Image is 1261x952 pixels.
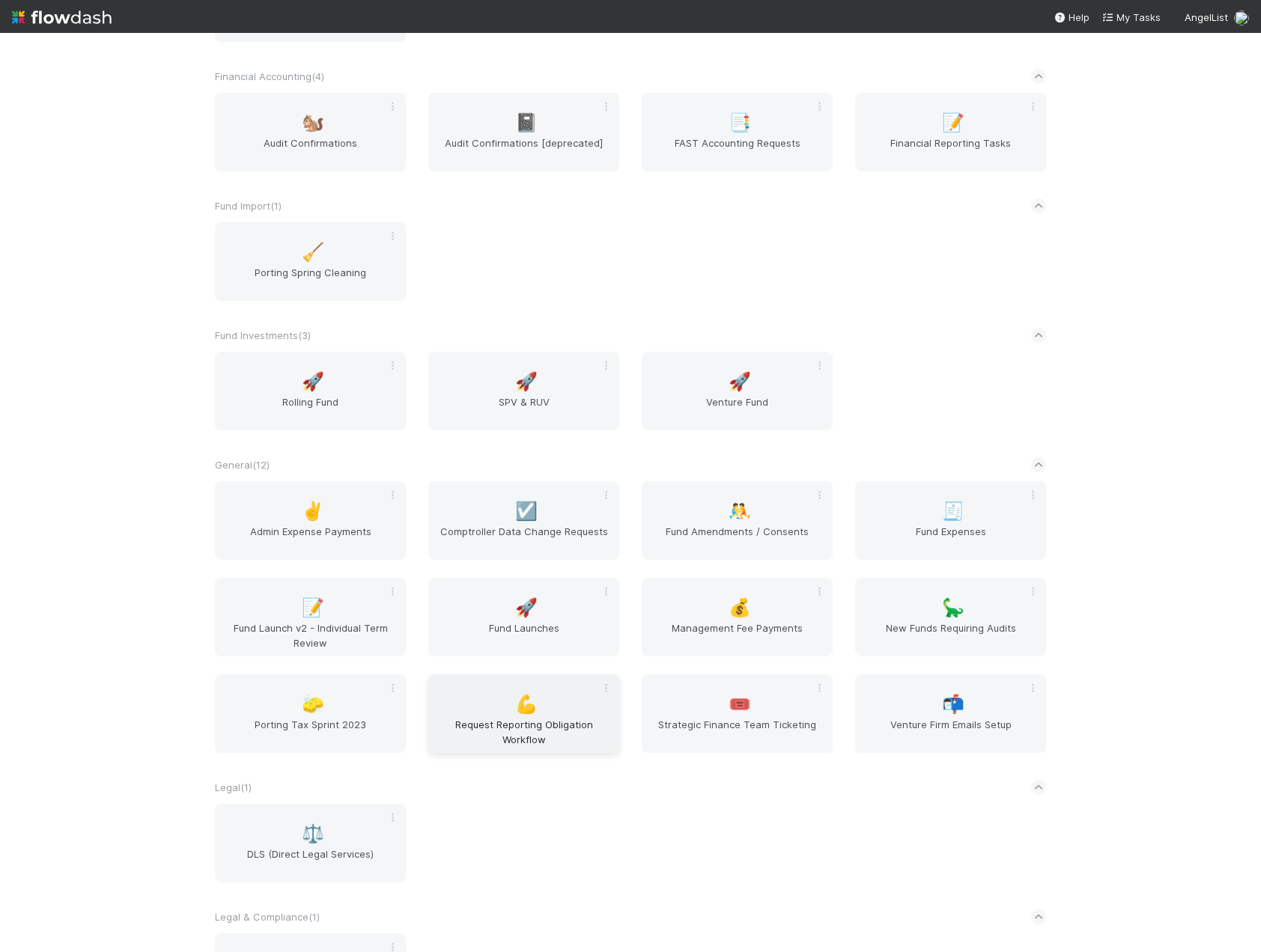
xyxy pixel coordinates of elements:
span: Audit Confirmations [221,135,400,165]
a: 🚀Fund Launches [428,578,619,656]
span: 📝 [302,598,324,617]
span: Fund Import ( 1 ) [215,200,282,212]
a: 🚀SPV & RUV [428,352,619,430]
span: 🤼 [729,501,751,521]
a: 📝Fund Launch v2 - Individual Term Review [215,578,406,656]
a: 💰Management Fee Payments [642,578,833,656]
div: Help [1054,10,1090,25]
span: 💰 [729,598,751,617]
span: 🚀 [302,372,324,391]
span: 📝 [942,113,964,132]
span: 🧾 [942,501,964,521]
span: 🎟️ [729,695,751,714]
img: avatar_c0d2ec3f-77e2-40ea-8107-ee7bdb5edede.png [1234,10,1249,25]
span: 📑 [729,113,751,132]
a: 🎟️Strategic Finance Team Ticketing [642,674,833,753]
span: Financial Reporting Tasks [861,135,1040,165]
span: 🦕 [942,598,964,617]
span: Porting Tax Sprint 2023 [221,717,400,747]
span: Venture Firm Emails Setup [861,717,1040,747]
span: 💪 [515,695,538,714]
span: Admin Expense Payments [221,524,400,554]
img: logo-inverted-e16ddd16eac7371096b0.svg [12,4,112,30]
span: 📬 [942,695,964,714]
span: Fund Launch v2 - Individual Term Review [221,620,400,650]
span: Fund Investments ( 3 ) [215,329,311,341]
span: Management Fee Payments [648,620,827,650]
span: Fund Amendments / Consents [648,524,827,554]
span: Rolling Fund [221,394,400,424]
span: Audit Confirmations [deprecated] [434,135,613,165]
span: 🚀 [729,372,751,391]
span: 🧽 [302,695,324,714]
span: My Tasks [1102,11,1161,23]
span: 🚀 [515,372,538,391]
a: 🤼Fund Amendments / Consents [642,481,833,560]
span: ✌️ [302,501,324,521]
span: 🐿️ [302,113,324,132]
span: Request Reporting Obligation Workflow [434,717,613,747]
span: Strategic Finance Team Ticketing [648,717,827,747]
a: 🐿️Audit Confirmations [215,93,406,171]
span: Venture Fund [648,394,827,424]
a: 🚀Rolling Fund [215,352,406,430]
a: 📑FAST Accounting Requests [642,93,833,171]
a: 📝Financial Reporting Tasks [855,93,1046,171]
span: New Funds Requiring Audits [861,620,1040,650]
a: 📬Venture Firm Emails Setup [855,674,1046,753]
a: 🦕New Funds Requiring Audits [855,578,1046,656]
span: SPV & RUV [434,394,613,424]
span: 🚀 [515,598,538,617]
a: ✌️Admin Expense Payments [215,481,406,560]
a: 🚀Venture Fund [642,352,833,430]
a: 📓Audit Confirmations [deprecated] [428,93,619,171]
a: 💪Request Reporting Obligation Workflow [428,674,619,753]
span: Legal ( 1 ) [215,781,252,793]
a: 🧹Porting Spring Cleaning [215,222,406,301]
span: Legal & Compliance ( 1 ) [215,911,320,923]
a: 🧾Fund Expenses [855,481,1046,560]
span: Porting Spring Cleaning [221,265,400,295]
span: AngelList [1185,11,1228,23]
a: ☑️Comptroller Data Change Requests [428,481,619,560]
a: ⚖️DLS (Direct Legal Services) [215,804,406,882]
span: DLS (Direct Legal Services) [221,846,400,876]
a: 🧽Porting Tax Sprint 2023 [215,674,406,753]
a: My Tasks [1102,10,1161,25]
span: Comptroller Data Change Requests [434,524,613,554]
span: ⚖️ [302,824,324,843]
span: 📓 [515,113,538,132]
span: Fund Expenses [861,524,1040,554]
span: ☑️ [515,501,538,521]
span: Fund Launches [434,620,613,650]
span: Financial Accounting ( 4 ) [215,70,324,82]
span: 🧹 [302,242,324,262]
span: General ( 12 ) [215,459,270,471]
span: FAST Accounting Requests [648,135,827,165]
